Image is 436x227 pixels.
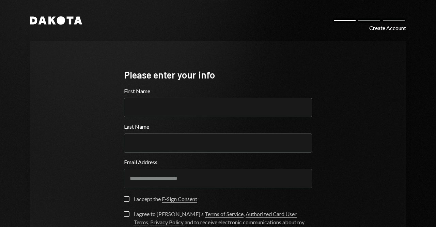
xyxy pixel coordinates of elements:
label: First Name [124,87,312,95]
div: Create Account [369,24,406,32]
label: Last Name [124,123,312,131]
div: Please enter your info [124,68,312,82]
a: Privacy Policy [150,219,184,226]
button: I accept the E-Sign Consent [124,196,129,202]
div: I accept the [134,195,197,203]
a: E-Sign Consent [162,196,197,203]
a: Authorized Card User Terms [134,211,297,226]
a: Terms of Service [205,211,244,218]
label: Email Address [124,158,312,166]
button: I agree to [PERSON_NAME]’s Terms of Service, Authorized Card User Terms, Privacy Policy and to re... [124,211,129,217]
